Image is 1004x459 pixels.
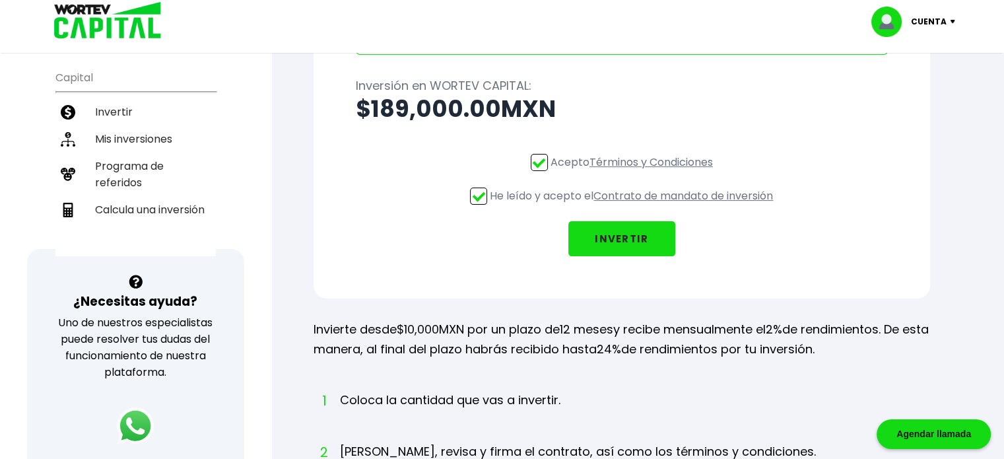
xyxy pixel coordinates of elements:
[871,7,911,37] img: profile-image
[589,155,713,170] a: Términos y Condiciones
[55,98,216,125] a: Invertir
[593,188,773,203] a: Contrato de mandato de inversión
[597,341,621,357] span: 24%
[44,314,227,380] p: Uno de nuestros especialistas puede resolver tus dudas del funcionamiento de nuestra plataforma.
[490,188,773,204] p: He leído y acepto el
[320,391,327,411] span: 1
[61,132,75,147] img: inversiones-icon.6695dc30.svg
[61,203,75,217] img: calculadora-icon.17d418c4.svg
[61,167,75,182] img: recomiendanos-icon.9b8e9327.svg
[55,125,216,153] a: Mis inversiones
[356,76,888,96] p: Inversión en WORTEV CAPITAL:
[568,221,675,256] button: INVERTIR
[911,12,947,32] p: Cuenta
[766,321,782,337] span: 2%
[560,321,613,337] span: 12 meses
[55,63,216,256] ul: Capital
[55,153,216,196] a: Programa de referidos
[73,292,197,311] h3: ¿Necesitas ayuda?
[356,96,888,122] h2: $189,000.00 MXN
[877,419,991,449] div: Agendar llamada
[947,20,964,24] img: icon-down
[314,320,930,359] p: Invierte desde MXN por un plazo de y recibe mensualmente el de rendimientos. De esta manera, al f...
[340,391,560,434] li: Coloca la cantidad que vas a invertir.
[55,196,216,223] a: Calcula una inversión
[61,105,75,120] img: invertir-icon.b3b967d7.svg
[551,154,713,170] p: Acepto
[397,321,439,337] span: $10,000
[117,407,154,444] img: logos_whatsapp-icon.242b2217.svg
